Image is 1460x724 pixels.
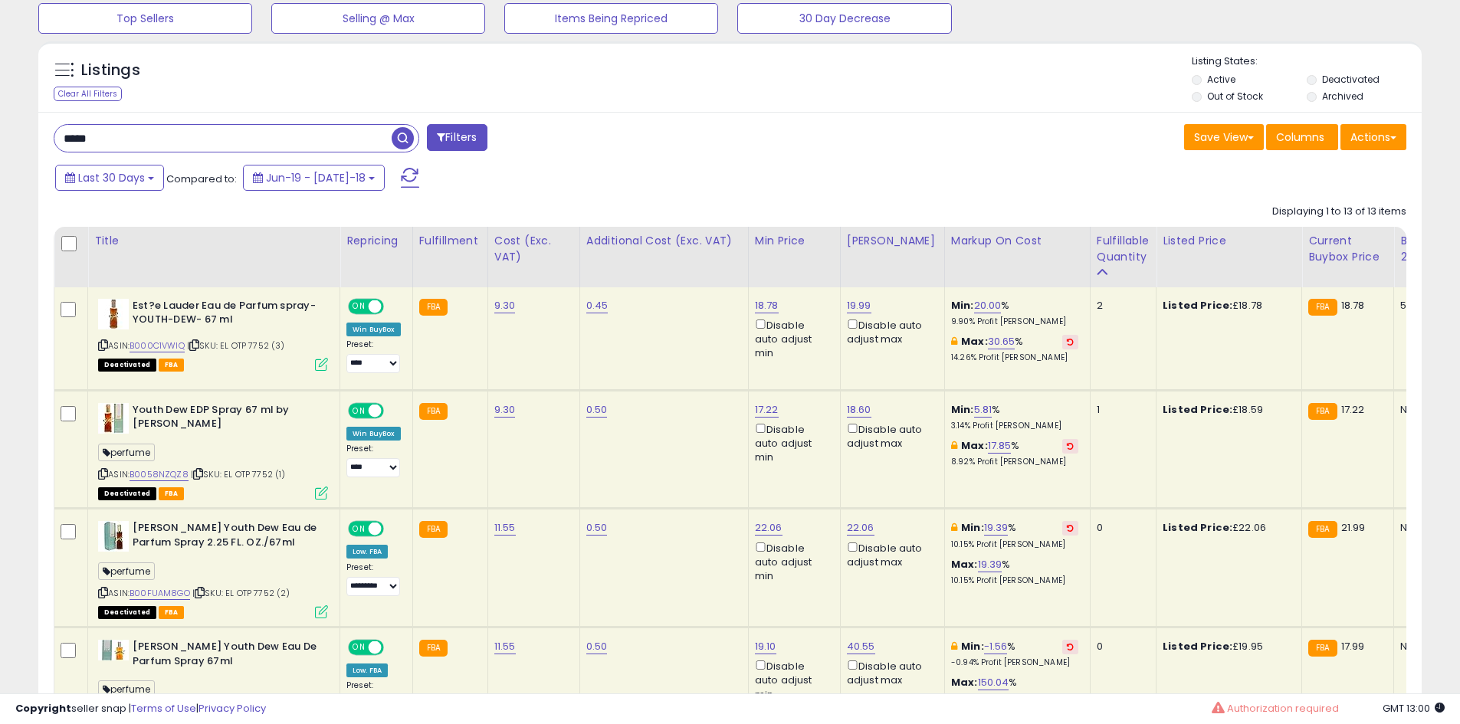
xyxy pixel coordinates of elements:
[951,557,978,572] b: Max:
[944,227,1090,287] th: The percentage added to the cost of goods (COGS) that forms the calculator for Min & Max prices.
[346,562,401,597] div: Preset:
[1266,124,1338,150] button: Columns
[1400,640,1451,654] div: N/A
[494,233,573,265] div: Cost (Exc. VAT)
[961,520,984,535] b: Min:
[494,298,516,313] a: 9.30
[81,60,140,81] h5: Listings
[1308,640,1337,657] small: FBA
[78,170,145,185] span: Last 30 Days
[974,298,1002,313] a: 20.00
[847,421,933,450] div: Disable auto adjust max
[1308,299,1337,316] small: FBA
[382,404,406,417] span: OFF
[1341,639,1365,654] span: 17.99
[98,359,156,372] span: All listings that are unavailable for purchase on Amazon for any reason other than out-of-stock
[1163,640,1290,654] div: £19.95
[1163,639,1232,654] b: Listed Price:
[15,702,266,716] div: seller snap | |
[847,402,871,418] a: 18.60
[755,657,828,702] div: Disable auto adjust min
[494,520,516,536] a: 11.55
[951,575,1078,586] p: 10.15% Profit [PERSON_NAME]
[1276,129,1324,145] span: Columns
[98,640,129,660] img: 310k0YyGClL._SL40_.jpg
[1207,73,1235,86] label: Active
[737,3,951,34] button: 30 Day Decrease
[951,299,1078,327] div: %
[951,316,1078,327] p: 9.90% Profit [PERSON_NAME]
[847,233,938,249] div: [PERSON_NAME]
[847,298,871,313] a: 19.99
[382,641,406,654] span: OFF
[984,639,1008,654] a: -1.56
[346,663,388,677] div: Low. FBA
[130,339,185,352] a: B000C1VWIQ
[159,487,185,500] span: FBA
[755,539,828,584] div: Disable auto adjust min
[847,657,933,687] div: Disable auto adjust max
[1097,233,1150,265] div: Fulfillable Quantity
[951,402,974,417] b: Min:
[419,299,448,316] small: FBA
[15,701,71,716] strong: Copyright
[427,124,487,151] button: Filters
[494,402,516,418] a: 9.30
[98,403,129,434] img: 41eq7iovV9L._SL40_.jpg
[349,300,369,313] span: ON
[98,562,155,580] span: perfume
[1163,299,1290,313] div: £18.78
[419,233,481,249] div: Fulfillment
[1308,521,1337,538] small: FBA
[586,298,609,313] a: 0.45
[984,520,1009,536] a: 19.39
[978,675,1009,690] a: 150.04
[1322,73,1380,86] label: Deactivated
[349,523,369,536] span: ON
[961,334,988,349] b: Max:
[98,487,156,500] span: All listings that are unavailable for purchase on Amazon for any reason other than out-of-stock
[54,87,122,101] div: Clear All Filters
[98,299,328,370] div: ASIN:
[847,539,933,569] div: Disable auto adjust max
[1097,299,1144,313] div: 2
[346,339,401,374] div: Preset:
[1341,402,1365,417] span: 17.22
[38,3,252,34] button: Top Sellers
[346,233,406,249] div: Repricing
[271,3,485,34] button: Selling @ Max
[951,233,1084,249] div: Markup on Cost
[1097,403,1144,417] div: 1
[1163,402,1232,417] b: Listed Price:
[98,444,155,461] span: perfume
[951,539,1078,550] p: 10.15% Profit [PERSON_NAME]
[382,523,406,536] span: OFF
[1341,298,1365,313] span: 18.78
[974,402,992,418] a: 5.81
[98,521,129,552] img: 41znUbgseNL._SL40_.jpg
[1341,520,1366,535] span: 21.99
[349,404,369,417] span: ON
[346,444,401,478] div: Preset:
[951,676,1078,704] div: %
[755,421,828,465] div: Disable auto adjust min
[349,641,369,654] span: ON
[1163,298,1232,313] b: Listed Price:
[1322,90,1363,103] label: Archived
[346,427,401,441] div: Win BuyBox
[419,521,448,538] small: FBA
[1308,233,1387,265] div: Current Buybox Price
[130,468,189,481] a: B0058NZQZ8
[133,521,319,553] b: [PERSON_NAME] Youth Dew Eau de Parfum Spray 2.25 FL. OZ./67ml
[951,558,1078,586] div: %
[961,639,984,654] b: Min:
[755,316,828,361] div: Disable auto adjust min
[130,587,190,600] a: B00FUAM8GO
[755,298,779,313] a: 18.78
[586,402,608,418] a: 0.50
[94,233,333,249] div: Title
[133,640,319,672] b: [PERSON_NAME] Youth Dew Eau De Parfum Spray 67ml
[1340,124,1406,150] button: Actions
[951,421,1078,431] p: 3.14% Profit [PERSON_NAME]
[1163,521,1290,535] div: £22.06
